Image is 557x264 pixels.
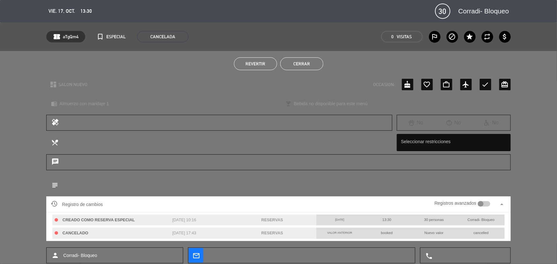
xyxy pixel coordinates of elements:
[261,231,283,235] span: RESERVAS
[51,158,59,167] i: chat
[435,4,450,19] span: 30
[172,231,196,235] span: [DATE] 17:43
[472,119,510,127] div: No
[327,231,352,234] span: Valor anterior
[423,81,431,88] i: favorite_border
[392,33,394,40] span: 0
[280,57,323,70] button: Cerrar
[482,81,489,88] i: check
[49,7,75,15] span: vie. 17, oct.
[51,139,58,146] i: local_dining
[51,181,58,188] i: subject
[404,81,411,88] i: cake
[192,252,199,259] i: mail_outline
[498,201,506,208] i: arrow_drop_up
[443,81,450,88] i: work_outline
[51,101,57,107] i: chrome_reader_mode
[381,231,393,235] span: booked
[286,101,292,107] i: local_bar
[63,218,135,222] span: CREADO COMO RESERVA ESPECIAL
[172,218,196,222] span: [DATE] 10:16
[58,81,87,88] span: SALON NUEVO
[484,33,491,40] i: repeat
[397,33,412,40] em: Visitas
[462,81,470,88] i: airplanemode_active
[59,100,109,107] span: Almuerzo con maridaje 1
[51,252,59,259] i: person
[458,6,509,17] span: Corradi- Bloqueo
[448,33,456,40] i: block
[137,31,189,42] span: CANCELADA
[49,81,57,88] i: dashboard
[63,252,97,259] span: Corradi- Bloqueo
[373,81,395,88] span: OCCASION:
[434,200,476,207] label: Registros avanzados
[397,119,435,127] div: No
[261,218,283,222] span: RESERVAS
[63,33,79,40] span: aTgQm4
[382,218,391,222] span: 13:30
[501,33,509,40] i: attach_money
[468,218,495,222] span: Corradi- Bloqueo
[425,252,432,259] i: local_phone
[431,33,439,40] i: outlined_flag
[96,33,104,40] i: turned_in_not
[53,33,61,40] span: confirmation_number
[435,119,472,127] div: No
[106,33,126,40] span: ESPECIAL
[474,231,489,235] span: cancelled
[294,100,368,107] span: Bebida no disponible para este menú
[63,231,88,235] span: CANCELADO
[466,33,474,40] i: star
[501,81,509,88] i: card_giftcard
[424,218,444,222] span: 30 personas
[234,57,277,70] button: Revertir
[335,218,344,221] span: [DATE]
[245,61,265,66] span: Revertir
[51,118,59,127] i: healing
[51,201,103,208] span: Registro de cambios
[425,231,444,235] span: Nuevo valor
[80,7,92,15] span: 13:30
